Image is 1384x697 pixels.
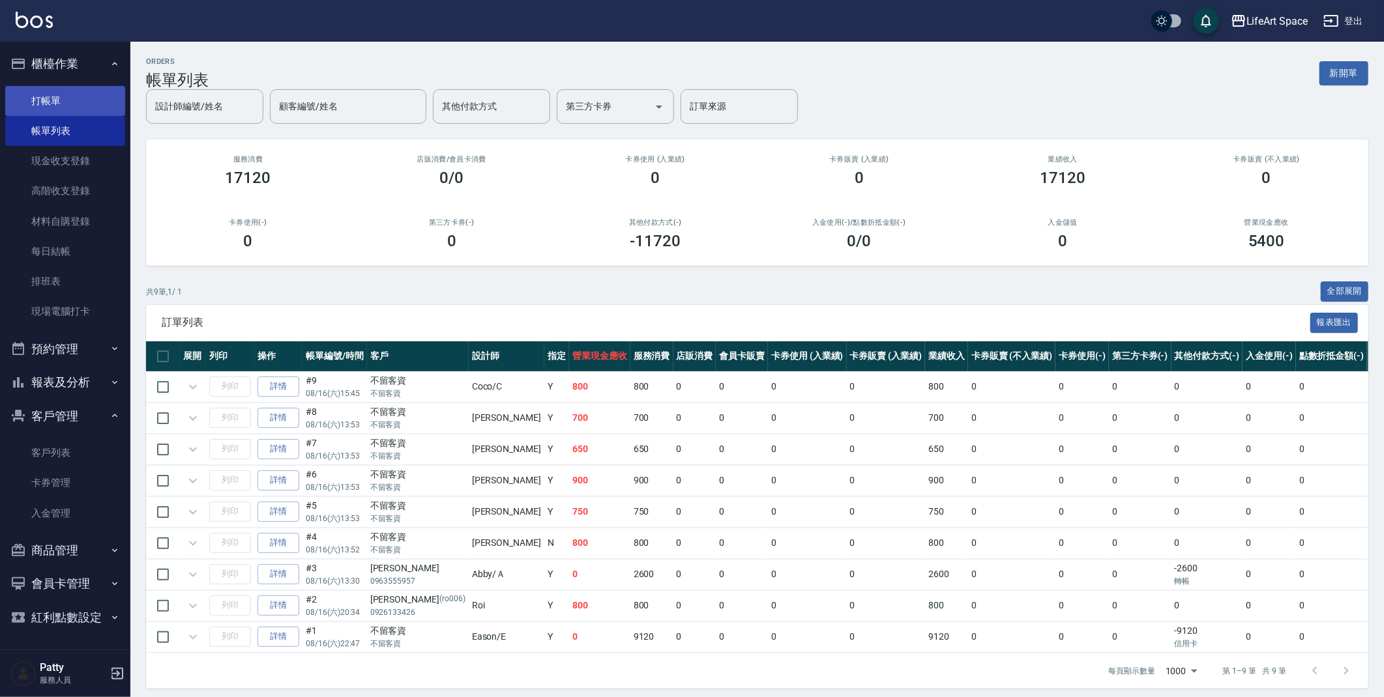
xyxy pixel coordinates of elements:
[768,528,847,558] td: 0
[5,332,125,366] button: 預約管理
[5,236,125,266] a: 每日結帳
[367,341,469,372] th: 客戶
[673,434,716,464] td: 0
[469,496,544,527] td: [PERSON_NAME]
[306,388,364,399] p: 08/16 (六) 15:45
[847,590,926,621] td: 0
[569,155,742,164] h2: 卡券使用 (入業績)
[162,316,1310,329] span: 訂單列表
[1171,528,1243,558] td: 0
[716,621,768,652] td: 0
[968,434,1055,464] td: 0
[847,434,926,464] td: 0
[1055,559,1109,590] td: 0
[5,116,125,146] a: 帳單列表
[370,405,465,419] div: 不留客資
[5,47,125,81] button: 櫃檯作業
[1109,496,1171,527] td: 0
[1109,434,1171,464] td: 0
[847,465,926,496] td: 0
[673,371,716,402] td: 0
[5,86,125,116] a: 打帳單
[1223,665,1286,677] p: 第 1–9 筆 共 9 筆
[258,502,299,522] a: 詳情
[569,371,630,402] td: 800
[5,567,125,601] button: 會員卡管理
[370,374,465,388] div: 不留客資
[306,419,364,431] p: 08/16 (六) 13:53
[630,232,681,250] h3: -11720
[1310,313,1359,333] button: 報表匯出
[258,564,299,584] a: 詳情
[1243,403,1296,433] td: 0
[569,341,630,372] th: 營業現金應收
[40,674,106,686] p: 服務人員
[1310,315,1359,328] a: 報表匯出
[469,528,544,558] td: [PERSON_NAME]
[968,371,1055,402] td: 0
[5,498,125,528] a: 入金管理
[1319,66,1368,79] a: 新開單
[469,590,544,621] td: Roi
[469,403,544,433] td: [PERSON_NAME]
[5,266,125,296] a: 排班表
[180,341,206,372] th: 展開
[302,341,367,372] th: 帳單編號/時間
[1296,528,1368,558] td: 0
[569,528,630,558] td: 800
[630,496,673,527] td: 750
[1243,371,1296,402] td: 0
[544,434,569,464] td: Y
[716,465,768,496] td: 0
[258,595,299,616] a: 詳情
[768,496,847,527] td: 0
[1296,434,1368,464] td: 0
[925,559,968,590] td: 2600
[243,232,252,250] h3: 0
[630,341,673,372] th: 服務消費
[1243,434,1296,464] td: 0
[847,403,926,433] td: 0
[10,661,37,687] img: Person
[1055,621,1109,652] td: 0
[1296,371,1368,402] td: 0
[968,341,1055,372] th: 卡券販賣 (不入業績)
[768,590,847,621] td: 0
[630,371,673,402] td: 800
[258,408,299,428] a: 詳情
[258,439,299,459] a: 詳情
[1055,434,1109,464] td: 0
[1055,496,1109,527] td: 0
[447,232,456,250] h3: 0
[306,450,364,462] p: 08/16 (六) 13:53
[258,470,299,491] a: 詳情
[768,341,847,372] th: 卡券使用 (入業績)
[1109,621,1171,652] td: 0
[370,436,465,450] div: 不留客資
[5,438,125,468] a: 客戶列表
[1055,371,1109,402] td: 0
[370,513,465,524] p: 不留客資
[847,528,926,558] td: 0
[673,465,716,496] td: 0
[5,468,125,498] a: 卡券管理
[5,146,125,176] a: 現金收支登錄
[1171,621,1243,652] td: -9120
[569,590,630,621] td: 800
[768,434,847,464] td: 0
[1243,465,1296,496] td: 0
[1040,169,1085,187] h3: 17120
[258,627,299,647] a: 詳情
[673,528,716,558] td: 0
[1248,232,1285,250] h3: 5400
[439,169,464,187] h3: 0/0
[5,399,125,433] button: 客戶管理
[1296,465,1368,496] td: 0
[630,465,673,496] td: 900
[1058,232,1067,250] h3: 0
[773,155,946,164] h2: 卡券販賣 (入業績)
[768,559,847,590] td: 0
[716,434,768,464] td: 0
[544,341,569,372] th: 指定
[1109,559,1171,590] td: 0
